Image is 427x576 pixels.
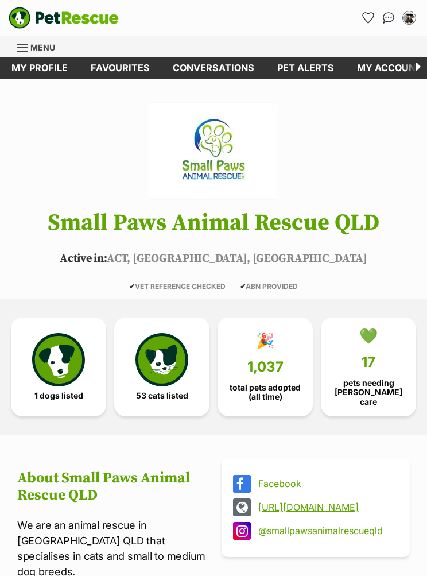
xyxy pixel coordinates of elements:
a: Favourites [359,9,377,27]
span: ABN PROVIDED [240,282,298,291]
a: 🎉 1,037 total pets adopted (all time) [218,318,313,416]
span: 17 [362,354,375,370]
a: Conversations [379,9,398,27]
div: 💚 [359,327,378,345]
span: Menu [30,42,55,52]
a: conversations [161,57,266,79]
span: pets needing [PERSON_NAME] care [331,378,406,406]
div: 🎉 [256,332,274,349]
a: @smallpawsanimalrescueqld [258,525,394,536]
icon: ✔ [240,282,246,291]
img: petrescue-icon-eee76f85a60ef55c4a1927667547b313a7c0e82042636edf73dce9c88f694885.svg [32,333,85,386]
icon: ✔ [129,282,135,291]
span: Active in: [60,252,107,266]
img: chat-41dd97257d64d25036548639549fe6c8038ab92f7586957e7f3b1b290dea8141.svg [383,12,395,24]
span: 1,037 [247,359,284,375]
ul: Account quick links [359,9,418,27]
a: [URL][DOMAIN_NAME] [258,502,394,512]
button: My account [400,9,418,27]
a: PetRescue [9,7,119,29]
a: Facebook [258,478,394,489]
span: 53 cats listed [136,391,188,400]
a: Menu [17,36,63,57]
a: 53 cats listed [114,318,209,416]
span: VET REFERENCE CHECKED [129,282,226,291]
a: 💚 17 pets needing [PERSON_NAME] care [321,318,416,416]
a: Pet alerts [266,57,346,79]
a: 1 dogs listed [11,318,106,416]
img: Small Paws Animal Rescue QLD [148,102,279,200]
img: cat-icon-068c71abf8fe30c970a85cd354bc8e23425d12f6e8612795f06af48be43a487a.svg [135,333,188,386]
span: 1 dogs listed [34,391,83,400]
a: Favourites [79,57,161,79]
img: logo-e224e6f780fb5917bec1dbf3a21bbac754714ae5b6737aabdf751b685950b380.svg [9,7,119,29]
img: Diana Bendeich profile pic [403,12,415,24]
h2: About Small Paws Animal Rescue QLD [17,470,205,504]
span: total pets adopted (all time) [227,383,303,401]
